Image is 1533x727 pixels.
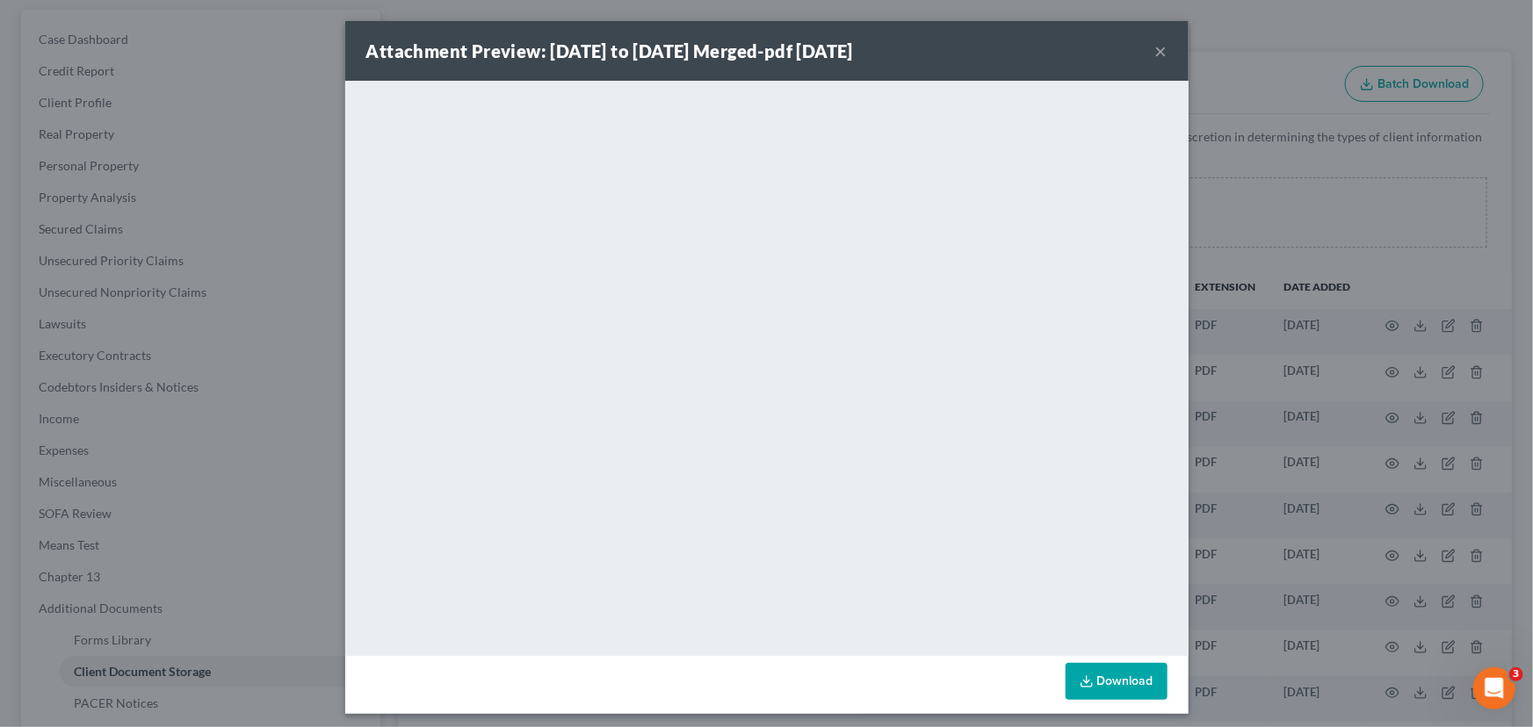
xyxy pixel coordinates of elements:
[1509,667,1523,681] span: 3
[366,40,854,61] strong: Attachment Preview: [DATE] to [DATE] Merged-pdf [DATE]
[1066,663,1168,700] a: Download
[1473,667,1515,709] iframe: Intercom live chat
[345,81,1189,651] iframe: <object ng-attr-data='[URL][DOMAIN_NAME]' type='application/pdf' width='100%' height='650px'></ob...
[1155,40,1168,61] button: ×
